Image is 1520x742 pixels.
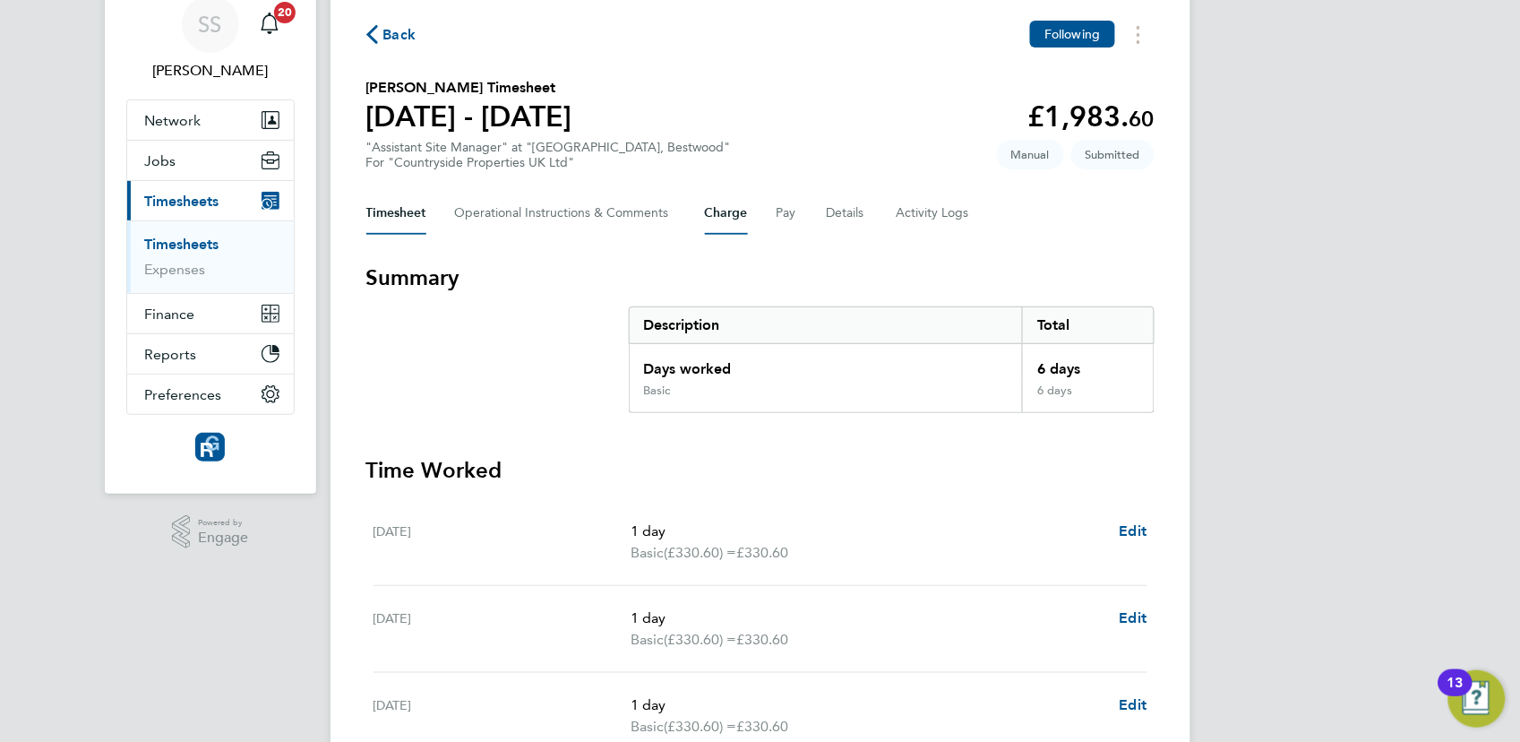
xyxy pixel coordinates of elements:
[374,521,631,564] div: [DATE]
[1071,140,1155,169] span: This timesheet is Submitted.
[145,386,222,403] span: Preferences
[127,100,294,140] button: Network
[1120,521,1147,542] a: Edit
[198,531,248,546] span: Engage
[274,2,296,23] span: 20
[1120,522,1147,539] span: Edit
[664,718,736,735] span: (£330.60) =
[1447,683,1464,706] div: 13
[997,140,1064,169] span: This timesheet was manually created.
[126,60,295,82] span: Sasha Steeples
[629,306,1155,413] div: Summary
[1122,21,1155,48] button: Timesheets Menu
[827,192,868,235] button: Details
[1448,670,1506,728] button: Open Resource Center, 13 new notifications
[383,24,416,46] span: Back
[644,384,671,398] div: Basic
[631,521,1104,542] p: 1 day
[630,307,1023,343] div: Description
[1030,21,1114,47] button: Following
[1129,106,1155,132] span: 60
[631,695,1104,716] p: 1 day
[127,294,294,333] button: Finance
[736,631,788,648] span: £330.60
[127,181,294,220] button: Timesheets
[1022,344,1153,384] div: 6 days
[631,716,664,738] span: Basic
[366,263,1155,292] h3: Summary
[145,261,206,278] a: Expenses
[366,77,572,99] h2: [PERSON_NAME] Timesheet
[631,608,1104,629] p: 1 day
[1022,307,1153,343] div: Total
[145,346,197,363] span: Reports
[631,542,664,564] span: Basic
[145,236,219,253] a: Timesheets
[374,695,631,738] div: [DATE]
[366,456,1155,485] h3: Time Worked
[366,140,731,170] div: "Assistant Site Manager" at "[GEOGRAPHIC_DATA], Bestwood"
[198,515,248,531] span: Powered by
[631,629,664,651] span: Basic
[195,433,224,462] img: resourcinggroup-logo-retina.png
[145,306,195,323] span: Finance
[374,608,631,651] div: [DATE]
[366,99,572,134] h1: [DATE] - [DATE]
[897,192,972,235] button: Activity Logs
[145,193,219,210] span: Timesheets
[736,718,788,735] span: £330.60
[1022,384,1153,412] div: 6 days
[664,631,736,648] span: (£330.60) =
[664,544,736,561] span: (£330.60) =
[1120,696,1147,713] span: Edit
[1120,608,1147,629] a: Edit
[145,152,176,169] span: Jobs
[127,141,294,180] button: Jobs
[126,433,295,462] a: Go to home page
[777,192,798,235] button: Pay
[199,13,222,36] span: SS
[455,192,676,235] button: Operational Instructions & Comments
[630,344,1023,384] div: Days worked
[1028,99,1155,134] app-decimal: £1,983.
[705,192,748,235] button: Charge
[366,23,416,46] button: Back
[127,334,294,374] button: Reports
[1044,26,1100,42] span: Following
[1120,695,1147,716] a: Edit
[172,515,248,549] a: Powered byEngage
[366,155,731,170] div: For "Countryside Properties UK Ltd"
[366,192,426,235] button: Timesheet
[736,544,788,561] span: £330.60
[1120,609,1147,626] span: Edit
[127,375,294,414] button: Preferences
[145,112,202,129] span: Network
[127,220,294,293] div: Timesheets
